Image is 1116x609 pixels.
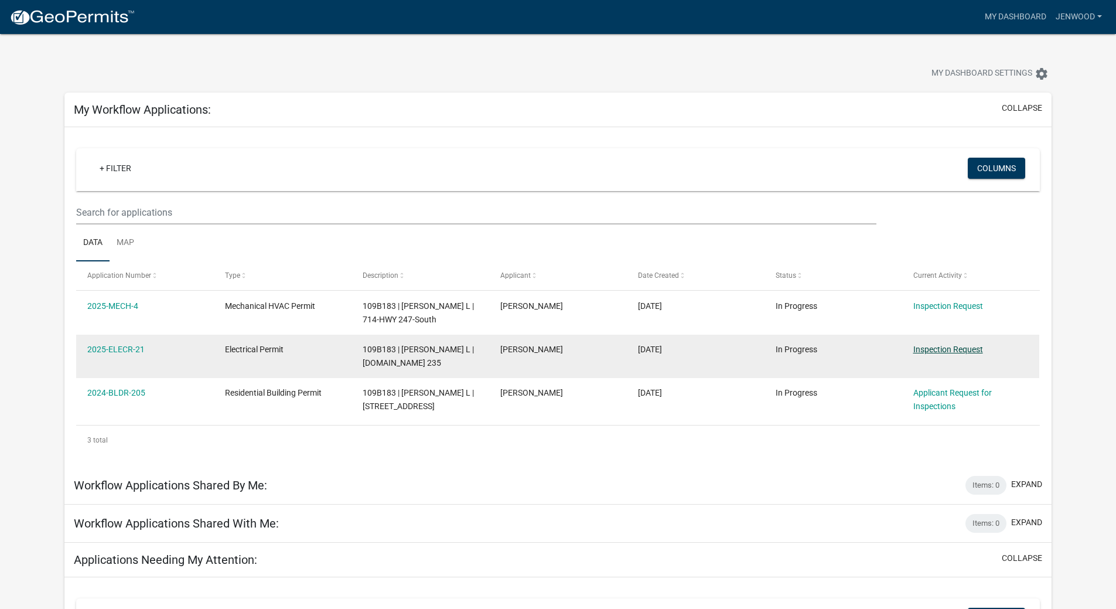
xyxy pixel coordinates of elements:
span: 109B183 | NICHOLS MARLAN L | 714-HWY 247-South [363,301,474,324]
h5: My Workflow Applications: [74,103,211,117]
a: Inspection Request [913,301,983,311]
span: Electrical Permit [225,345,284,354]
div: 3 total [76,426,1040,455]
datatable-header-cell: Application Number [76,261,214,290]
span: Mechanical HVAC Permit [225,301,315,311]
i: settings [1035,67,1049,81]
h5: Applications Needing My Attention: [74,553,257,567]
a: + Filter [90,158,141,179]
span: Steven F Jenson [500,301,563,311]
a: Jenwood [1051,6,1107,28]
span: Steven F Jenson [500,345,563,354]
h5: Workflow Applications Shared By Me: [74,478,267,492]
span: Application Number [87,271,151,280]
span: Type [225,271,240,280]
a: 2024-BLDR-205 [87,388,145,397]
div: collapse [64,127,1052,467]
span: Applicant [500,271,531,280]
button: My Dashboard Settingssettings [922,62,1058,85]
datatable-header-cell: Date Created [627,261,765,290]
a: 2025-MECH-4 [87,301,138,311]
span: 05/21/2024 [638,388,662,397]
datatable-header-cell: Type [214,261,351,290]
datatable-header-cell: Status [764,261,902,290]
span: 01/08/2025 [638,301,662,311]
div: Items: 0 [965,514,1006,533]
span: Residential Building Permit [225,388,322,397]
a: Map [110,224,141,262]
button: expand [1011,516,1042,529]
h5: Workflow Applications Shared With Me: [74,516,279,530]
button: collapse [1002,102,1042,114]
span: In Progress [776,345,817,354]
span: In Progress [776,301,817,311]
a: My Dashboard [980,6,1051,28]
span: 109B183 | NICHOLS MARLAN L | 135 PINEWOOD DR [363,388,474,411]
span: 01/08/2025 [638,345,662,354]
a: Data [76,224,110,262]
button: expand [1011,478,1042,491]
span: In Progress [776,388,817,397]
button: Columns [968,158,1025,179]
span: Steven F Jenson [500,388,563,397]
datatable-header-cell: Applicant [489,261,627,290]
a: 2025-ELECR-21 [87,345,145,354]
span: Current Activity [913,271,962,280]
span: My Dashboard Settings [931,67,1032,81]
span: Description [363,271,398,280]
span: 109B183 | NICHOLS MARLAN L | P.O.BOX 235 [363,345,474,368]
span: Status [776,271,796,280]
datatable-header-cell: Description [351,261,489,290]
button: collapse [1002,552,1042,564]
a: Inspection Request [913,345,983,354]
div: Items: 0 [965,476,1006,495]
a: Applicant Request for Inspections [913,388,992,411]
input: Search for applications [76,200,876,224]
span: Date Created [638,271,679,280]
datatable-header-cell: Current Activity [902,261,1039,290]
